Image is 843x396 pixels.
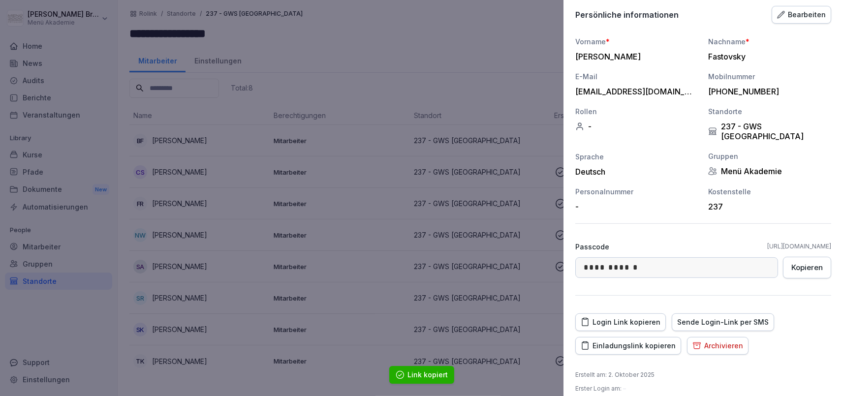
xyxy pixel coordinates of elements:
div: [PHONE_NUMBER] [708,87,826,96]
span: – [623,385,626,392]
button: Kopieren [783,257,831,278]
div: Sende Login-Link per SMS [677,317,769,328]
div: 237 - GWS [GEOGRAPHIC_DATA] [708,122,831,141]
div: Sprache [575,152,698,162]
div: Rollen [575,106,698,117]
div: Deutsch [575,167,698,177]
div: Nachname [708,36,831,47]
div: Archivieren [692,340,743,351]
div: Menü Akademie [708,166,831,176]
div: Kopieren [791,262,823,273]
div: Fastovsky [708,52,826,61]
div: Vorname [575,36,698,47]
p: Erstellt am : 2. Oktober 2025 [575,370,655,379]
div: Link kopiert [408,370,448,380]
a: [URL][DOMAIN_NAME] [767,242,831,251]
button: Sende Login-Link per SMS [672,313,774,331]
div: Login Link kopieren [581,317,660,328]
p: Persönliche informationen [575,10,679,20]
p: Erster Login am : [575,384,626,393]
div: - [575,122,698,131]
button: Bearbeiten [772,6,831,24]
div: E-Mail [575,71,698,82]
div: [EMAIL_ADDRESS][DOMAIN_NAME] [575,87,693,96]
button: Archivieren [687,337,749,355]
button: Login Link kopieren [575,313,666,331]
div: - [575,202,693,212]
div: Mobilnummer [708,71,831,82]
div: Personalnummer [575,186,698,197]
div: Bearbeiten [777,9,826,20]
div: 237 [708,202,826,212]
div: Standorte [708,106,831,117]
button: Einladungslink kopieren [575,337,681,355]
div: Einladungslink kopieren [581,340,676,351]
div: Kostenstelle [708,186,831,197]
p: Passcode [575,242,609,252]
div: Gruppen [708,151,831,161]
div: [PERSON_NAME] [575,52,693,61]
